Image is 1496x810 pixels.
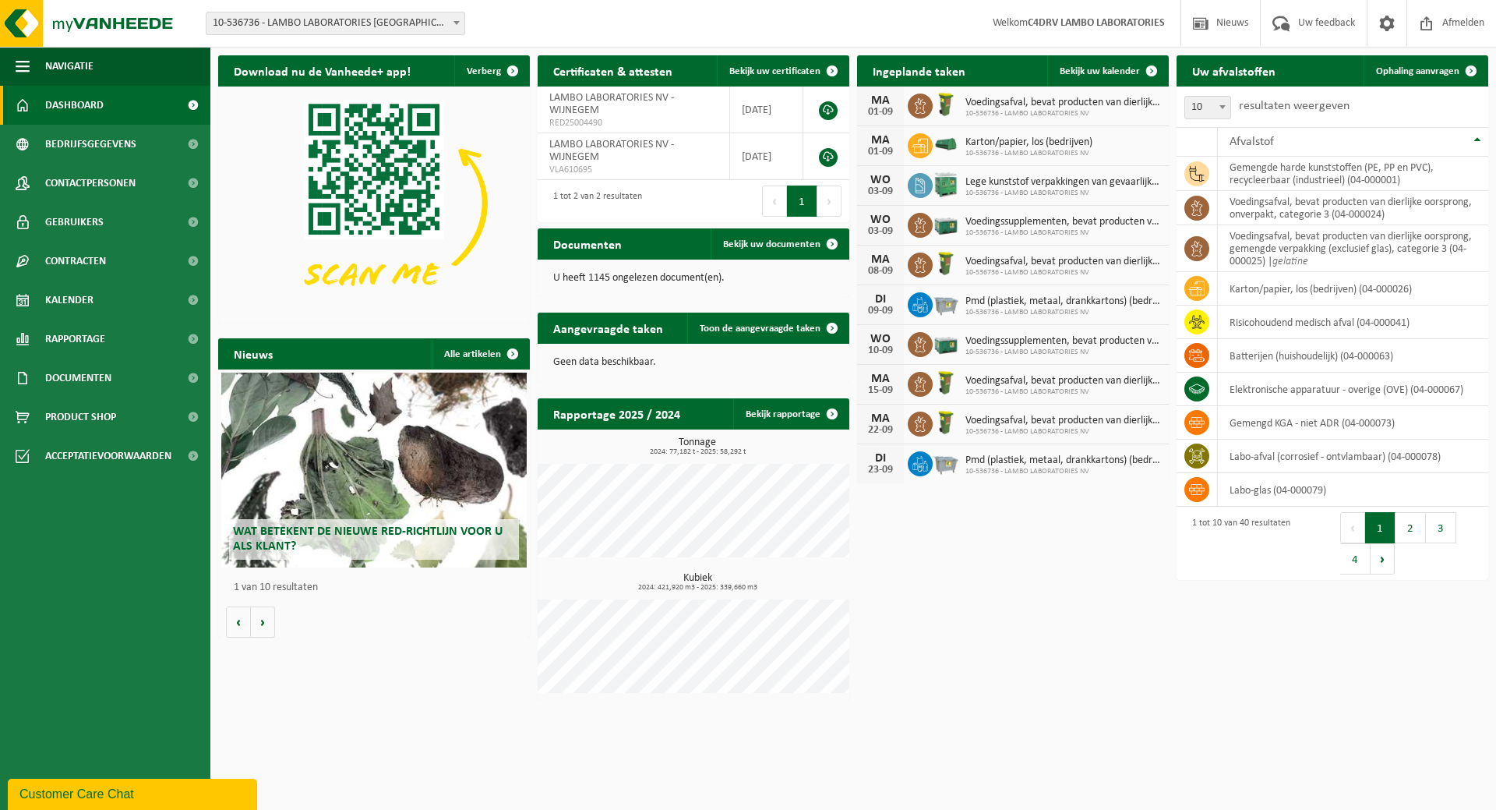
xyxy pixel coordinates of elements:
strong: C4DRV LAMBO LABORATORIES [1028,17,1165,29]
a: Wat betekent de nieuwe RED-richtlijn voor u als klant? [221,373,527,568]
div: MA [865,412,896,425]
span: Voedingssupplementen, bevat producten van dierlijke oorsprong, categorie 3 [965,216,1161,228]
h2: Documenten [538,228,637,259]
img: PB-HB-1400-HPE-GN-11 [933,170,959,199]
span: Bekijk uw documenten [723,239,820,249]
button: Previous [1340,512,1365,543]
div: MA [865,253,896,266]
button: Next [1371,543,1395,575]
span: Voedingsafval, bevat producten van dierlijke oorsprong, onverpakt, categorie 3 [965,97,1161,109]
button: Next [817,186,841,217]
button: 1 [1365,512,1395,543]
img: PB-LB-0680-HPE-GN-01 [933,330,959,356]
td: risicohoudend medisch afval (04-000041) [1218,306,1488,339]
label: resultaten weergeven [1239,100,1350,112]
img: WB-0060-HPE-GN-50 [933,409,959,436]
td: labo-glas (04-000079) [1218,473,1488,507]
span: Kalender [45,281,93,320]
td: gemengde harde kunststoffen (PE, PP en PVC), recycleerbaar (industrieel) (04-000001) [1218,157,1488,191]
span: 2024: 77,182 t - 2025: 58,292 t [545,448,849,456]
button: Verberg [454,55,528,87]
img: WB-0060-HPE-GN-50 [933,250,959,277]
span: 10-536736 - LAMBO LABORATORIES NV - WIJNEGEM [206,12,465,35]
span: Ophaling aanvragen [1376,66,1459,76]
p: 1 van 10 resultaten [234,582,522,593]
td: batterijen (huishoudelijk) (04-000063) [1218,339,1488,373]
div: WO [865,333,896,345]
button: 2 [1395,512,1426,543]
div: 03-09 [865,226,896,237]
h2: Download nu de Vanheede+ app! [218,55,426,86]
span: 10-536736 - LAMBO LABORATORIES NV [965,387,1161,397]
img: WB-0060-HPE-GN-50 [933,370,959,396]
h2: Aangevraagde taken [538,313,679,343]
span: Dashboard [45,86,104,125]
img: WB-2500-GAL-GY-01 [933,290,959,317]
div: MA [865,94,896,107]
span: RED25004490 [549,117,718,129]
span: 10-536736 - LAMBO LABORATORIES NV [965,228,1161,238]
span: Rapportage [45,320,105,359]
span: VLA610695 [549,164,718,176]
h2: Certificaten & attesten [538,55,688,86]
span: Contracten [45,242,106,281]
span: Documenten [45,359,111,398]
img: WB-0060-HPE-GN-50 [933,91,959,118]
div: 15-09 [865,385,896,396]
div: WO [865,174,896,186]
div: MA [865,373,896,385]
span: Gebruikers [45,203,104,242]
div: 23-09 [865,465,896,476]
td: voedingsafval, bevat producten van dierlijke oorsprong, gemengde verpakking (exclusief glas), cat... [1218,225,1488,272]
span: Bedrijfsgegevens [45,125,136,164]
a: Bekijk rapportage [733,398,848,430]
span: 10-536736 - LAMBO LABORATORIES NV [965,427,1161,437]
h2: Uw afvalstoffen [1177,55,1291,86]
span: Karton/papier, los (bedrijven) [965,136,1092,149]
span: Contactpersonen [45,164,136,203]
span: 10 [1185,97,1230,118]
span: 10-536736 - LAMBO LABORATORIES NV [965,467,1161,476]
span: Lege kunststof verpakkingen van gevaarlijke stoffen [965,176,1161,189]
td: labo-afval (corrosief - ontvlambaar) (04-000078) [1218,440,1488,473]
i: gelatine [1272,256,1308,267]
span: 2024: 421,920 m3 - 2025: 339,660 m3 [545,584,849,592]
div: 1 tot 10 van 40 resultaten [1184,511,1290,576]
span: 10-536736 - LAMBO LABORATORIES NV [965,308,1161,317]
span: Voedingssupplementen, bevat producten van dierlijke oorsprong, categorie 3 [965,335,1161,348]
button: 1 [787,186,817,217]
span: LAMBO LABORATORIES NV - WIJNEGEM [549,139,674,163]
span: Afvalstof [1230,136,1274,148]
span: 10 [1184,96,1231,119]
p: Geen data beschikbaar. [553,357,834,368]
div: 08-09 [865,266,896,277]
span: 10-536736 - LAMBO LABORATORIES NV [965,268,1161,278]
iframe: chat widget [8,776,260,810]
button: Vorige [226,607,251,638]
span: 10-536736 - LAMBO LABORATORIES NV [965,109,1161,118]
td: voedingsafval, bevat producten van dierlijke oorsprong, onverpakt, categorie 3 (04-000024) [1218,191,1488,225]
div: 22-09 [865,425,896,436]
span: Navigatie [45,47,93,86]
div: 10-09 [865,345,896,356]
span: Acceptatievoorwaarden [45,437,171,476]
div: 1 tot 2 van 2 resultaten [545,184,642,218]
a: Bekijk uw documenten [711,228,848,260]
span: 10-536736 - LAMBO LABORATORIES NV [965,149,1092,158]
span: 10-536736 - LAMBO LABORATORIES NV [965,189,1161,198]
span: Wat betekent de nieuwe RED-richtlijn voor u als klant? [233,525,503,553]
button: Previous [762,186,787,217]
span: Bekijk uw certificaten [729,66,820,76]
div: 01-09 [865,147,896,157]
button: Volgende [251,607,275,638]
div: MA [865,134,896,147]
div: 01-09 [865,107,896,118]
span: Pmd (plastiek, metaal, drankkartons) (bedrijven) [965,295,1161,308]
img: WB-2500-GAL-GY-01 [933,449,959,476]
span: Bekijk uw kalender [1060,66,1140,76]
td: elektronische apparatuur - overige (OVE) (04-000067) [1218,373,1488,406]
span: 10-536736 - LAMBO LABORATORIES NV - WIJNEGEM [206,12,464,34]
button: 3 [1426,512,1456,543]
button: 4 [1340,543,1371,575]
